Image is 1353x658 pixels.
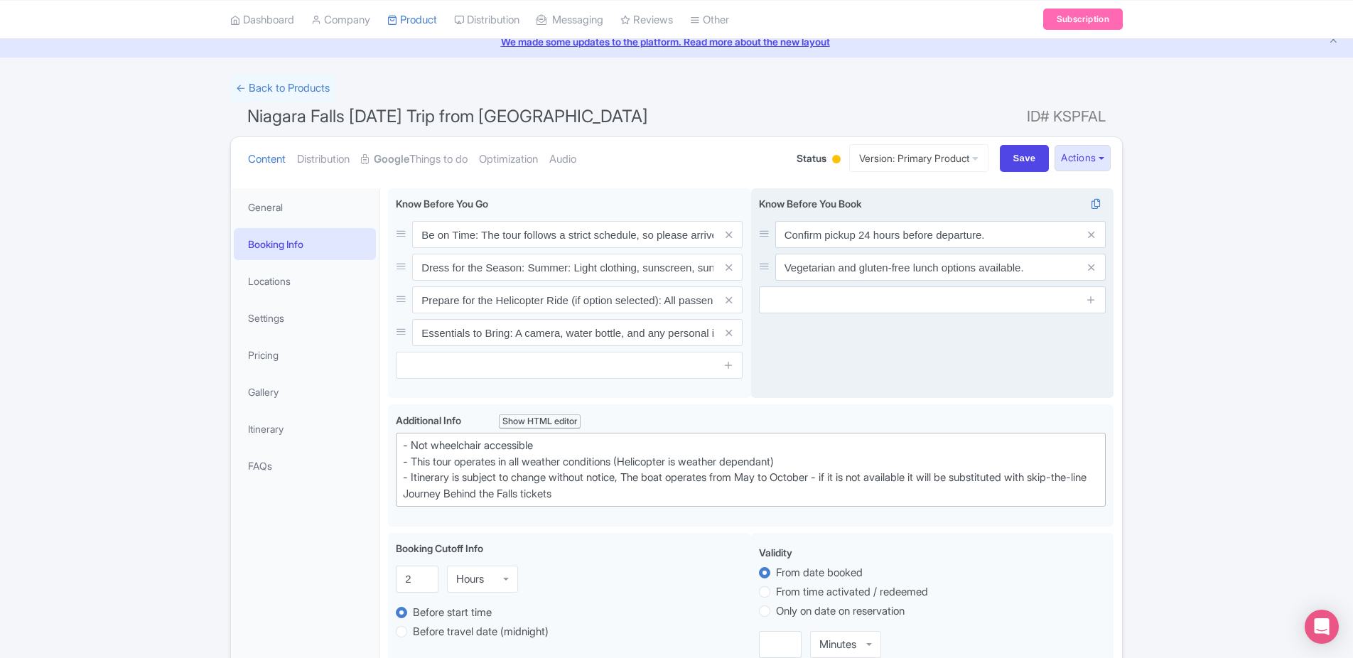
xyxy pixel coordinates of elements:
div: Show HTML editor [499,414,581,429]
span: Additional Info [396,414,461,426]
a: GoogleThings to do [361,137,468,182]
a: Gallery [234,376,376,408]
div: Open Intercom Messenger [1305,610,1339,644]
a: Audio [549,137,576,182]
div: Hours [456,573,484,586]
a: Version: Primary Product [849,144,988,172]
span: Status [797,151,826,166]
span: Niagara Falls [DATE] Trip from [GEOGRAPHIC_DATA] [247,106,648,126]
a: Optimization [479,137,538,182]
a: FAQs [234,450,376,482]
label: Only on date on reservation [776,603,905,620]
a: Settings [234,302,376,334]
button: Close announcement [1328,33,1339,49]
div: Minutes [819,638,856,651]
a: Distribution [297,137,350,182]
button: Actions [1055,145,1111,171]
label: Before travel date (midnight) [413,624,549,640]
a: Booking Info [234,228,376,260]
label: From time activated / redeemed [776,584,928,600]
div: - Not wheelchair accessible - This tour operates in all weather conditions (Helicopter is weather... [403,438,1099,502]
span: Know Before You Go [396,198,488,210]
input: Save [1000,145,1050,172]
a: Locations [234,265,376,297]
a: Content [248,137,286,182]
span: Validity [759,546,792,559]
a: ← Back to Products [230,75,335,102]
label: Booking Cutoff Info [396,541,483,556]
a: Pricing [234,339,376,371]
label: From date booked [776,565,863,581]
span: Know Before You Book [759,198,862,210]
span: ID# KSPFAL [1027,102,1106,131]
a: Subscription [1043,9,1123,30]
a: Itinerary [234,413,376,445]
label: Before start time [413,605,492,621]
a: We made some updates to the platform. Read more about the new layout [9,34,1344,49]
div: Building [829,149,843,171]
strong: Google [374,151,409,168]
a: General [234,191,376,223]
